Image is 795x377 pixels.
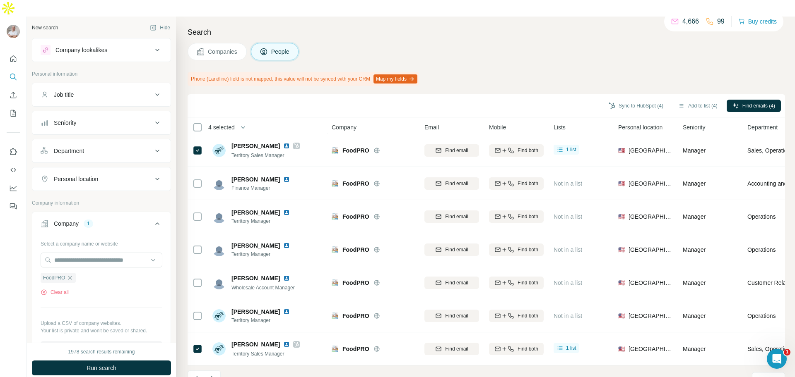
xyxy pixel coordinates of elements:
span: Manager [683,147,706,154]
button: Search [7,69,20,84]
button: Company1 [32,214,171,237]
button: Find both [489,310,544,322]
span: Email [424,123,439,131]
span: Find email [445,147,468,154]
button: Find both [489,277,544,289]
span: Find both [518,213,538,220]
p: Company information [32,199,171,207]
span: FoodPRO [342,279,369,287]
img: Avatar [212,177,226,190]
span: Manager [683,180,706,187]
span: Find both [518,279,538,286]
button: Map my fields [373,74,417,84]
img: Avatar [212,144,226,157]
button: Department [32,141,171,161]
span: Wholesale Account Manager [231,285,295,291]
img: LinkedIn logo [283,143,290,149]
span: [GEOGRAPHIC_DATA] [629,279,673,287]
span: Operations [747,312,776,320]
span: Not in a list [554,213,582,220]
img: Logo of FoodPRO [332,246,338,253]
span: 4 selected [208,123,235,131]
div: 1 [84,220,93,227]
div: New search [32,24,58,31]
span: Manager [683,346,706,352]
span: Run search [87,364,116,372]
button: Seniority [32,113,171,133]
p: Personal information [32,70,171,78]
button: Find email [424,277,479,289]
div: Company lookalikes [55,46,107,54]
span: [PERSON_NAME] [231,241,280,250]
span: Not in a list [554,313,582,319]
button: Find emails (4) [727,100,781,112]
button: Personal location [32,169,171,189]
span: FoodPRO [342,246,369,254]
span: People [271,48,290,56]
img: Avatar [7,25,20,38]
span: 🇺🇸 [618,279,625,287]
span: Find both [518,345,538,353]
span: FoodPRO [43,274,65,282]
div: Select a company name or website [41,237,162,248]
span: [PERSON_NAME] [231,175,280,184]
div: Personal location [54,175,98,183]
img: Avatar [212,342,226,356]
span: 🇺🇸 [618,146,625,155]
span: Seniority [683,123,705,131]
span: Manager [683,246,706,253]
button: Clear all [41,289,69,296]
span: 🇺🇸 [618,246,625,254]
span: [GEOGRAPHIC_DATA] [629,312,673,320]
div: 1978 search results remaining [68,348,135,356]
span: Territory Manager [231,251,300,258]
h4: Search [188,26,785,38]
img: Avatar [212,243,226,256]
span: Not in a list [554,246,582,253]
span: Not in a list [554,180,582,187]
button: Find email [424,310,479,322]
span: Manager [683,313,706,319]
img: LinkedIn logo [283,176,290,183]
span: Personal location [618,123,662,131]
button: Find email [424,210,479,223]
img: Logo of FoodPRO [332,346,338,352]
span: Territory Manager [231,317,300,324]
span: FoodPRO [342,179,369,188]
span: [GEOGRAPHIC_DATA] [629,146,673,155]
button: Sync to HubSpot (4) [603,100,669,112]
span: Department [747,123,778,131]
p: Your list is private and won't be saved or shared. [41,327,162,334]
span: [PERSON_NAME] [231,142,280,150]
span: Companies [208,48,238,56]
img: LinkedIn logo [283,308,290,315]
button: Buy credits [738,16,777,27]
button: Find both [489,243,544,256]
button: My lists [7,106,20,121]
span: Find email [445,345,468,353]
span: Operations [747,212,776,221]
span: 🇺🇸 [618,345,625,353]
button: Find email [424,177,479,190]
img: LinkedIn logo [283,209,290,216]
span: FoodPRO [342,212,369,221]
span: 1 list [566,344,576,352]
span: Territory Sales Manager [231,351,284,357]
span: [PERSON_NAME] [231,308,280,316]
div: Department [54,147,84,155]
div: Company [54,220,79,228]
button: Company lookalikes [32,40,171,60]
button: Use Surfe API [7,162,20,177]
button: Run search [32,360,171,375]
span: Operations [747,246,776,254]
p: 99 [717,17,725,26]
button: Quick start [7,51,20,66]
span: [GEOGRAPHIC_DATA] [629,212,673,221]
span: Territory Sales Manager [231,153,284,158]
span: Find email [445,312,468,320]
span: [GEOGRAPHIC_DATA] [629,246,673,254]
span: [GEOGRAPHIC_DATA] [629,345,673,353]
img: Avatar [212,210,226,223]
span: FoodPRO [342,312,369,320]
button: Dashboard [7,181,20,196]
